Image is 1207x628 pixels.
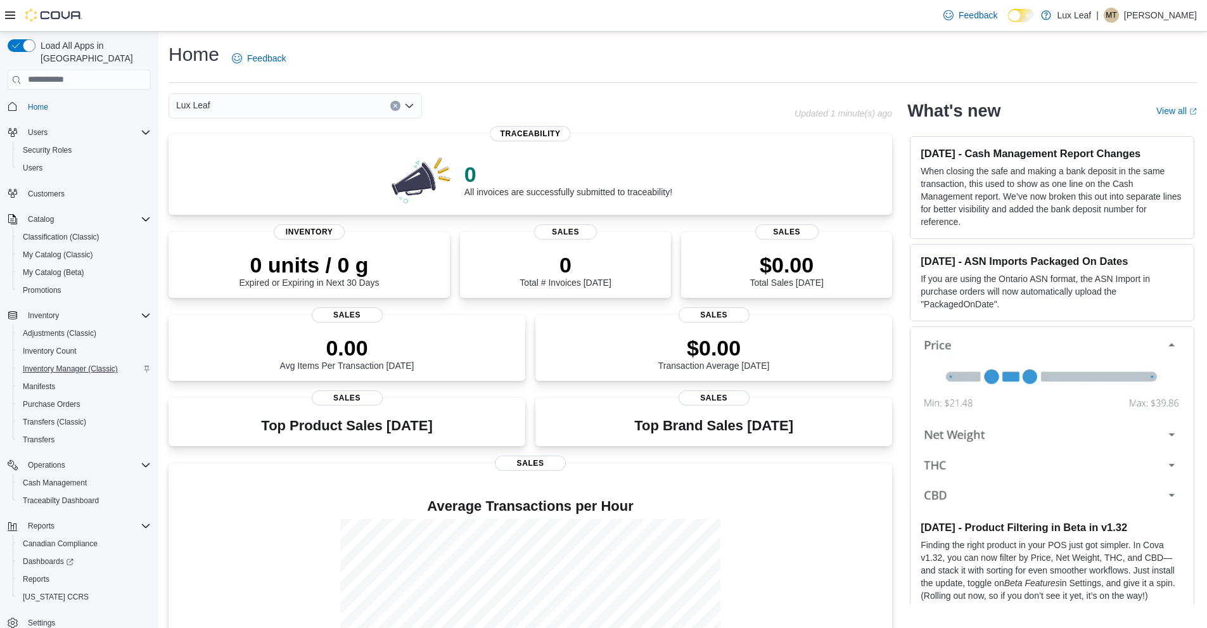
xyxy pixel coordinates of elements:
[18,475,151,490] span: Cash Management
[679,390,750,406] span: Sales
[938,3,1002,28] a: Feedback
[13,492,156,509] button: Traceabilty Dashboard
[495,456,566,471] span: Sales
[28,521,54,531] span: Reports
[907,101,1000,121] h2: What's new
[921,255,1184,267] h3: [DATE] - ASN Imports Packaged On Dates
[18,143,77,158] a: Security Roles
[28,127,48,138] span: Users
[23,267,84,278] span: My Catalog (Beta)
[13,141,156,159] button: Security Roles
[18,247,151,262] span: My Catalog (Classic)
[239,252,380,278] p: 0 units / 0 g
[18,432,151,447] span: Transfers
[18,572,151,587] span: Reports
[28,102,48,112] span: Home
[13,570,156,588] button: Reports
[755,224,819,240] span: Sales
[23,592,89,602] span: [US_STATE] CCRS
[280,335,414,361] p: 0.00
[18,326,101,341] a: Adjustments (Classic)
[13,474,156,492] button: Cash Management
[18,589,151,605] span: Washington CCRS
[23,539,98,549] span: Canadian Compliance
[239,252,380,288] div: Expired or Expiring in Next 30 Days
[13,228,156,246] button: Classification (Classic)
[18,572,54,587] a: Reports
[1104,8,1119,23] div: Marissa Trottier
[28,214,54,224] span: Catalog
[388,154,454,205] img: 0
[312,307,383,323] span: Sales
[1156,106,1197,116] a: View allExternal link
[951,603,970,613] a: docs
[18,379,60,394] a: Manifests
[464,162,672,187] p: 0
[18,343,82,359] a: Inventory Count
[18,536,103,551] a: Canadian Compliance
[13,378,156,395] button: Manifests
[795,108,892,119] p: Updated 1 minute(s) ago
[18,229,151,245] span: Classification (Classic)
[18,229,105,245] a: Classification (Classic)
[23,285,61,295] span: Promotions
[23,478,87,488] span: Cash Management
[18,361,123,376] a: Inventory Manager (Classic)
[23,163,42,173] span: Users
[18,283,67,298] a: Promotions
[23,186,70,202] a: Customers
[23,496,99,506] span: Traceabilty Dashboard
[23,145,72,155] span: Security Roles
[1004,578,1060,588] em: Beta Features
[18,265,89,280] a: My Catalog (Beta)
[750,252,823,278] p: $0.00
[13,324,156,342] button: Adjustments (Classic)
[1106,8,1116,23] span: MT
[13,264,156,281] button: My Catalog (Beta)
[390,101,400,111] button: Clear input
[18,493,151,508] span: Traceabilty Dashboard
[18,554,79,569] a: Dashboards
[921,521,1184,534] h3: [DATE] - Product Filtering in Beta in v1.32
[921,147,1184,160] h3: [DATE] - Cash Management Report Changes
[658,335,770,371] div: Transaction Average [DATE]
[3,456,156,474] button: Operations
[534,224,597,240] span: Sales
[13,553,156,570] a: Dashboards
[23,125,53,140] button: Users
[18,493,104,508] a: Traceabilty Dashboard
[13,588,156,606] button: [US_STATE] CCRS
[23,212,151,227] span: Catalog
[28,618,55,628] span: Settings
[23,308,64,323] button: Inventory
[28,311,59,321] span: Inventory
[13,535,156,553] button: Canadian Compliance
[520,252,611,278] p: 0
[23,212,59,227] button: Catalog
[658,335,770,361] p: $0.00
[18,143,151,158] span: Security Roles
[35,39,151,65] span: Load All Apps in [GEOGRAPHIC_DATA]
[18,414,151,430] span: Transfers (Classic)
[23,417,86,427] span: Transfers (Classic)
[921,602,1184,627] p: See the for more details, and after you’ve given it a try.
[921,165,1184,228] p: When closing the safe and making a bank deposit in the same transaction, this used to show as one...
[18,283,151,298] span: Promotions
[679,307,750,323] span: Sales
[179,499,882,514] h4: Average Transactions per Hour
[1008,9,1035,22] input: Dark Mode
[18,397,151,412] span: Purchase Orders
[18,160,48,176] a: Users
[23,574,49,584] span: Reports
[280,335,414,371] div: Avg Items Per Transaction [DATE]
[1124,8,1197,23] p: [PERSON_NAME]
[28,460,65,470] span: Operations
[18,432,60,447] a: Transfers
[13,159,156,177] button: Users
[18,536,151,551] span: Canadian Compliance
[13,342,156,360] button: Inventory Count
[634,418,793,433] h3: Top Brand Sales [DATE]
[25,9,82,22] img: Cova
[23,435,54,445] span: Transfers
[1189,108,1197,115] svg: External link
